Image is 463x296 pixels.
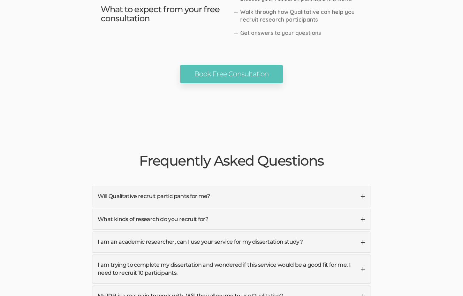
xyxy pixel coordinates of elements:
[92,186,371,207] a: Will Qualitative recruit participants for me?
[240,29,362,37] li: Get answers to your questions
[240,8,362,24] li: Walk through how Qualitative can help you recruit research participants
[92,153,371,168] h2: Frequently Asked Questions
[92,209,371,230] a: What kinds of research do you recruit for?
[92,255,371,283] a: I am trying to complete my dissertation and wondered if this service would be a good fit for me. ...
[180,65,282,83] a: Book Free Consultation
[92,232,371,252] a: I am an academic researcher, can I use your service for my dissertation study?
